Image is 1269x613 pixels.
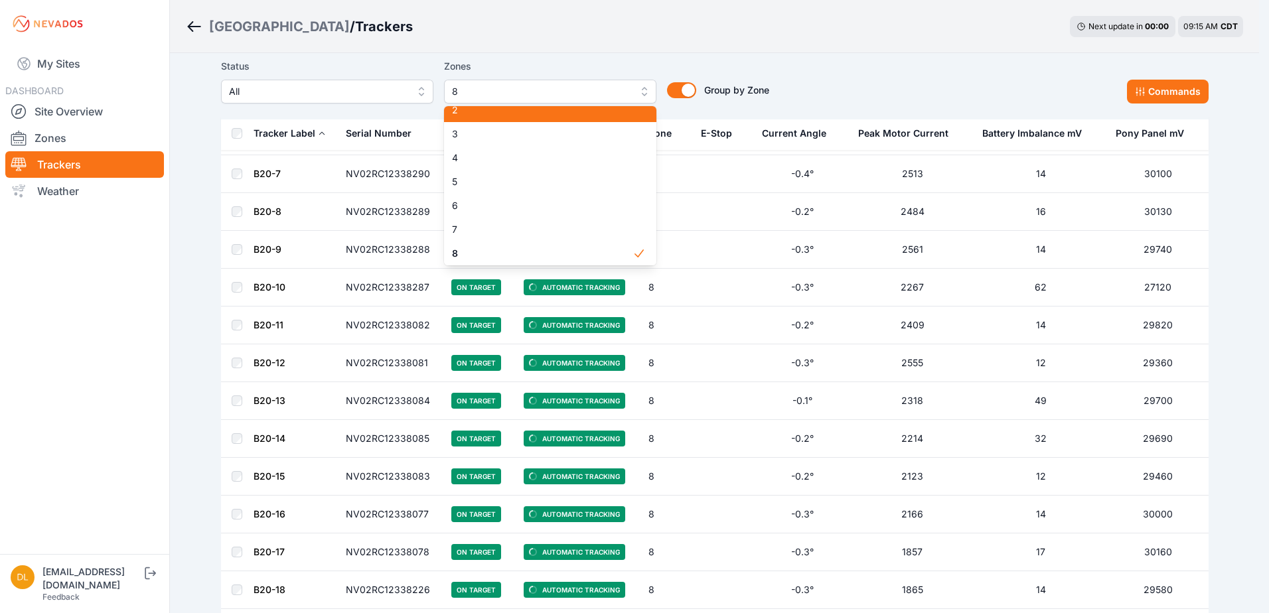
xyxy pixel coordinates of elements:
[444,80,656,103] button: 8
[452,84,630,100] span: 8
[452,175,633,188] span: 5
[452,127,633,141] span: 3
[444,106,656,265] div: 8
[452,103,633,117] span: 2
[452,223,633,236] span: 7
[452,151,633,165] span: 4
[452,247,633,260] span: 8
[452,199,633,212] span: 6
